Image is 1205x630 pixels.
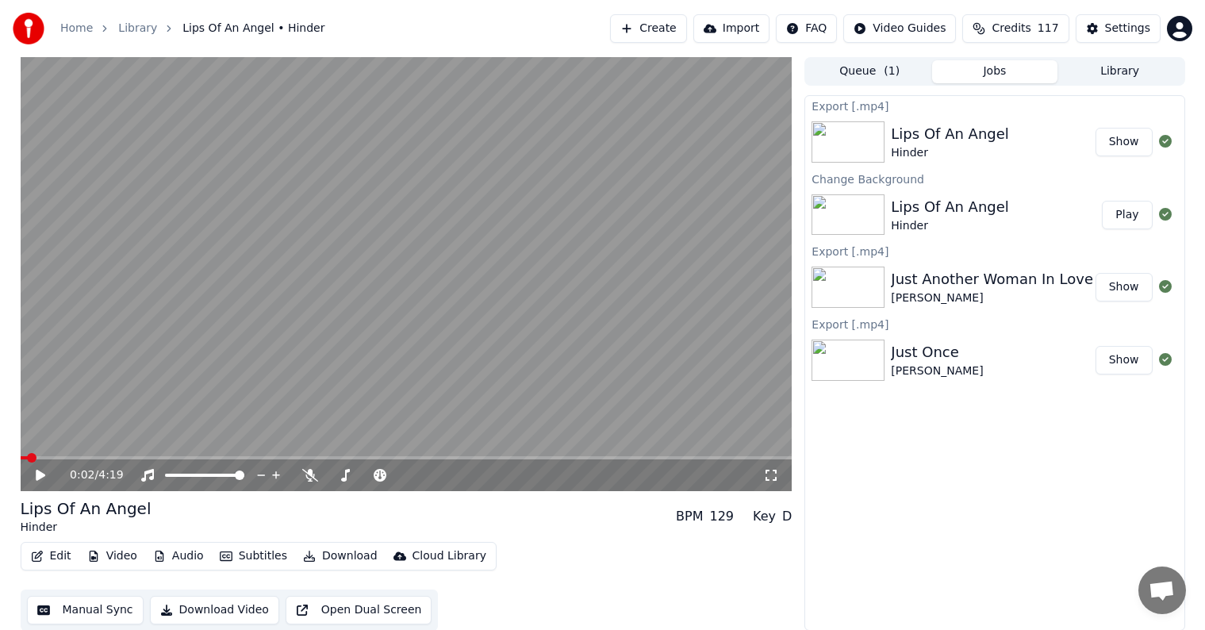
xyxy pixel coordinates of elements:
[25,545,78,567] button: Edit
[1105,21,1150,36] div: Settings
[286,596,432,624] button: Open Dual Screen
[1096,346,1153,375] button: Show
[1038,21,1059,36] span: 117
[1096,273,1153,302] button: Show
[60,21,93,36] a: Home
[81,545,144,567] button: Video
[891,123,1008,145] div: Lips Of An Angel
[891,218,1008,234] div: Hinder
[693,14,769,43] button: Import
[891,341,983,363] div: Just Once
[297,545,384,567] button: Download
[1096,128,1153,156] button: Show
[1102,201,1152,229] button: Play
[21,520,152,536] div: Hinder
[843,14,956,43] button: Video Guides
[1076,14,1161,43] button: Settings
[21,497,152,520] div: Lips Of An Angel
[213,545,294,567] button: Subtitles
[807,60,932,83] button: Queue
[147,545,210,567] button: Audio
[962,14,1069,43] button: Credits117
[60,21,324,36] nav: breadcrumb
[70,467,108,483] div: /
[776,14,837,43] button: FAQ
[884,63,900,79] span: ( 1 )
[782,507,792,526] div: D
[805,241,1184,260] div: Export [.mp4]
[992,21,1030,36] span: Credits
[118,21,157,36] a: Library
[150,596,279,624] button: Download Video
[891,145,1008,161] div: Hinder
[891,268,1093,290] div: Just Another Woman In Love
[413,548,486,564] div: Cloud Library
[27,596,144,624] button: Manual Sync
[13,13,44,44] img: youka
[891,196,1008,218] div: Lips Of An Angel
[1057,60,1183,83] button: Library
[610,14,687,43] button: Create
[805,96,1184,115] div: Export [.mp4]
[182,21,324,36] span: Lips Of An Angel • Hinder
[891,363,983,379] div: [PERSON_NAME]
[1138,567,1186,614] a: Open chat
[805,314,1184,333] div: Export [.mp4]
[98,467,123,483] span: 4:19
[805,169,1184,188] div: Change Background
[932,60,1057,83] button: Jobs
[676,507,703,526] div: BPM
[753,507,776,526] div: Key
[891,290,1093,306] div: [PERSON_NAME]
[70,467,94,483] span: 0:02
[709,507,734,526] div: 129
